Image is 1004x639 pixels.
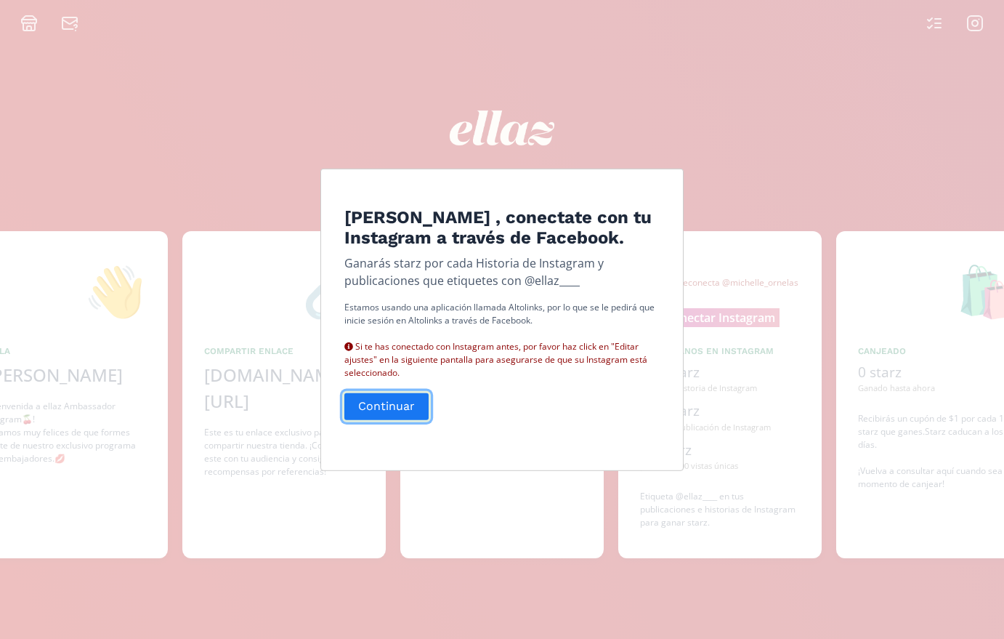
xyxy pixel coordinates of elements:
[344,327,660,379] div: Si te has conectado con Instagram antes, por favor haz click en "Editar ajustes" en la siguiente ...
[320,168,684,470] div: Edit Program
[344,301,660,379] p: Estamos usando una aplicación llamada Altolinks, por lo que se le pedirá que inicie sesión en Alt...
[344,254,660,289] p: Ganarás starz por cada Historia de Instagram y publicaciones que etiquetes con @ellaz____
[342,391,431,422] button: Continuar
[344,206,660,249] h4: [PERSON_NAME] , conectate con tu Instagram a través de Facebook.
